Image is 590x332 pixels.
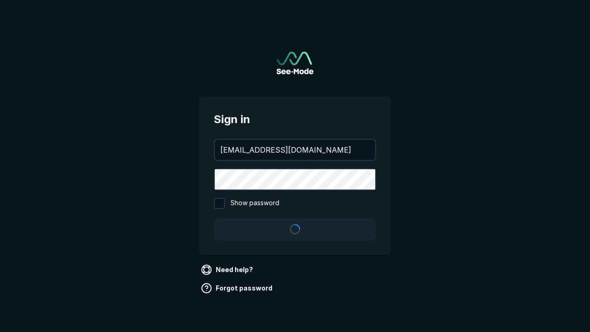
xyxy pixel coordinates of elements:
span: Sign in [214,111,376,128]
span: Show password [230,198,279,209]
a: Forgot password [199,281,276,296]
img: See-Mode Logo [277,52,313,74]
input: your@email.com [215,140,375,160]
a: Need help? [199,262,257,277]
a: Go to sign in [277,52,313,74]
